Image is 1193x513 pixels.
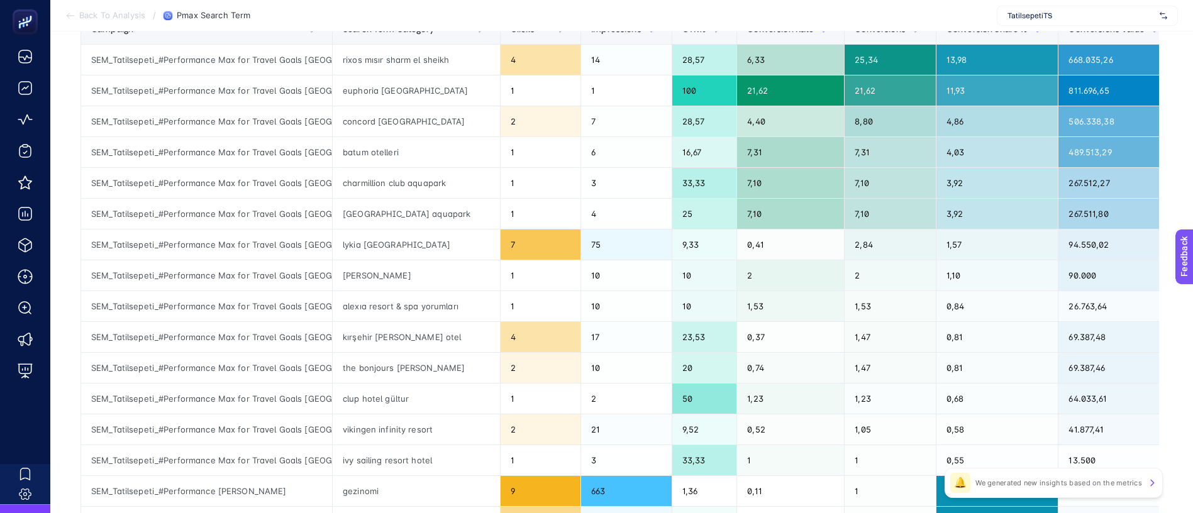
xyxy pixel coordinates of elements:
div: 1 [845,476,936,506]
div: 1,57 [936,229,1058,260]
div: 1,47 [845,353,936,383]
div: 2 [501,353,580,383]
div: SEM_Tatilsepeti_#Performance Max for Travel Goals [GEOGRAPHIC_DATA] [81,353,332,383]
div: 69.387,48 [1058,322,1174,352]
div: 6,33 [737,45,844,75]
div: 811.696,65 [1058,75,1174,106]
span: Campaign [91,24,133,34]
div: 9 [501,476,580,506]
div: 13,98 [936,45,1058,75]
div: 1,47 [845,322,936,352]
div: 267.512,27 [1058,168,1174,198]
div: 33,33 [672,445,737,475]
div: SEM_Tatilsepeti_#Performance Max for Travel Goals [GEOGRAPHIC_DATA] [81,168,332,198]
div: 2,84 [845,229,936,260]
div: [PERSON_NAME] [333,260,500,290]
div: 2 [737,260,844,290]
div: 1 [501,137,580,167]
span: Back To Analysis [79,11,145,21]
span: Pmax Search Term [177,11,250,21]
div: SEM_Tatilsepeti_#Performance Max for Travel Goals [GEOGRAPHIC_DATA] [81,445,332,475]
div: gezinomi [333,476,500,506]
div: 0,55 [936,445,1058,475]
div: SEM_Tatilsepeti_#Performance Max for Travel Goals [GEOGRAPHIC_DATA] [81,291,332,321]
div: 90.000 [1058,260,1174,290]
div: SEM_Tatilsepeti_#Performance [PERSON_NAME] [81,476,332,506]
div: 1 [501,75,580,106]
div: SEM_Tatilsepeti_#Performance Max for Travel Goals [GEOGRAPHIC_DATA] [81,45,332,75]
div: 7,31 [737,137,844,167]
div: 7,10 [737,199,844,229]
div: 1 [501,199,580,229]
div: 9,33 [672,229,737,260]
div: [GEOGRAPHIC_DATA] aquapark [333,199,500,229]
div: 28,57 [672,45,737,75]
div: concord [GEOGRAPHIC_DATA] [333,106,500,136]
div: kırşehir [PERSON_NAME] otel [333,322,500,352]
div: 1,53 [737,291,844,321]
div: 7 [581,106,672,136]
div: 6 [581,137,672,167]
div: 0,84 [936,291,1058,321]
span: Clicks [511,24,535,34]
div: 28,57 [672,106,737,136]
div: 11,93 [936,75,1058,106]
div: 1,36 [672,476,737,506]
div: 2 [581,383,672,414]
div: 16,67 [672,137,737,167]
div: 26.763,64 [1058,291,1174,321]
div: 0,74 [737,353,844,383]
div: 4,03 [936,137,1058,167]
div: 69.387,46 [1058,353,1174,383]
div: 100 [672,75,737,106]
span: Feedback [8,4,48,14]
div: SEM_Tatilsepeti_#Performance Max for Travel Goals [GEOGRAPHIC_DATA] [81,199,332,229]
div: 9,52 [672,414,737,444]
div: SEM_Tatilsepeti_#Performance Max for Travel Goals [GEOGRAPHIC_DATA] [81,229,332,260]
div: 3,92 [936,199,1058,229]
div: 489.513,29 [1058,137,1174,167]
div: 64.033,61 [1058,383,1174,414]
p: We generated new insights based on the metrics [975,478,1142,488]
div: lykia [GEOGRAPHIC_DATA] [333,229,500,260]
div: 0,81 [936,322,1058,352]
div: 4,86 [936,106,1058,136]
div: SEM_Tatilsepeti_#Performance Max for Travel Goals [GEOGRAPHIC_DATA] [81,322,332,352]
div: 10 [581,353,672,383]
div: 21,62 [737,75,844,106]
div: 0,37 [737,322,844,352]
div: 2 [501,106,580,136]
div: 0,68 [936,383,1058,414]
div: 4 [501,45,580,75]
div: 17 [581,322,672,352]
div: 0,52 [737,414,844,444]
div: 4,40 [737,106,844,136]
div: 33,33 [672,168,737,198]
div: 4 [581,199,672,229]
span: Impressions [591,24,641,34]
div: 10 [672,260,737,290]
div: 41.877,41 [1058,414,1174,444]
div: 1,23 [737,383,844,414]
div: 1,10 [936,260,1058,290]
span: Search Term Category [343,24,435,34]
div: 23,53 [672,322,737,352]
div: SEM_Tatilsepeti_#Performance Max for Travel Goals [GEOGRAPHIC_DATA] [81,75,332,106]
span: TatilsepetiTS [1007,11,1155,21]
div: vikingen infinity resort [333,414,500,444]
div: 0,58 [936,414,1058,444]
div: 1,23 [845,383,936,414]
div: 0,41 [737,229,844,260]
div: 13.500 [1058,445,1174,475]
div: 1 [737,445,844,475]
div: charmillion club aquapark [333,168,500,198]
div: euphoria [GEOGRAPHIC_DATA] [333,75,500,106]
div: SEM_Tatilsepeti_#Performance Max for Travel Goals [GEOGRAPHIC_DATA] [81,106,332,136]
div: 506.338,38 [1058,106,1174,136]
div: 1 [501,383,580,414]
div: clup hotel gültur [333,383,500,414]
div: 50 [672,383,737,414]
div: 4 [501,322,580,352]
div: 668.035,26 [1058,45,1174,75]
div: 21 [581,414,672,444]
